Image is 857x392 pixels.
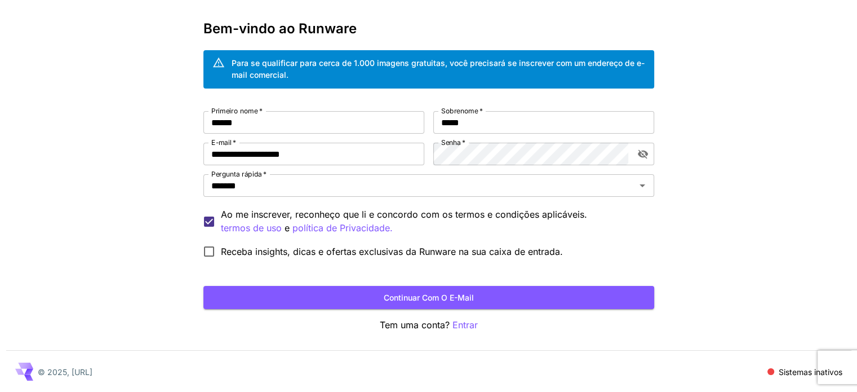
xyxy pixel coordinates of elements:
[452,318,478,332] button: Entrar
[232,58,645,80] font: Para se qualificar para cerca de 1.000 imagens gratuitas, você precisará se inscrever com um ende...
[285,222,290,234] font: e
[203,20,357,37] font: Bem-vindo ao Runware
[221,222,282,234] font: termos de uso
[441,107,478,115] font: Sobrenome
[633,144,653,164] button: alternar a visibilidade da senha
[221,246,563,257] font: Receba insights, dicas e ofertas exclusivas da Runware na sua caixa de entrada.
[221,209,587,220] font: Ao me inscrever, reconheço que li e concordo com os termos e condições aplicáveis.
[452,319,478,331] font: Entrar
[634,178,650,193] button: Abrir
[211,107,258,115] font: Primeiro nome
[203,286,654,309] button: Continuar com o e-mail
[292,222,393,234] font: política de Privacidade.
[380,319,450,331] font: Tem uma conta?
[779,367,842,377] font: Sistemas inativos
[38,367,92,377] font: © 2025, [URL]
[292,221,393,235] button: Ao me inscrever, reconheço que li e concordo com os termos e condições aplicáveis. termos de uso e
[211,170,262,178] font: Pergunta rápida
[384,293,474,302] font: Continuar com o e-mail
[441,138,461,147] font: Senha
[221,221,282,235] button: Ao me inscrever, reconheço que li e concordo com os termos e condições aplicáveis. e política de ...
[211,138,232,147] font: E-mail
